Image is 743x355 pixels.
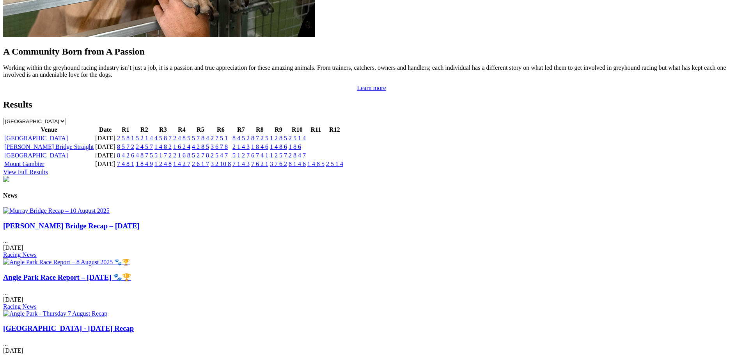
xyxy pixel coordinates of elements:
a: Learn more [357,85,386,91]
div: ... [3,273,740,310]
span: [DATE] [3,244,23,251]
div: ... [3,222,740,259]
a: 5 1 2 7 [232,152,250,159]
a: 5 2 1 4 [136,135,153,141]
th: R3 [154,126,172,134]
a: 2 4 5 7 [136,143,153,150]
th: R1 [117,126,135,134]
a: 4 5 8 7 [154,135,172,141]
a: 8 4 5 2 [232,135,250,141]
a: 5 1 7 2 [154,152,172,159]
a: [PERSON_NAME] Bridge Recap – [DATE] [3,222,140,230]
a: 8 1 4 6 [289,161,306,167]
a: 5 2 7 8 [192,152,209,159]
th: R12 [326,126,344,134]
a: 2 4 8 5 [173,135,190,141]
a: 1 4 8 5 [307,161,325,167]
th: R8 [251,126,269,134]
td: [DATE] [95,160,116,168]
a: 1 6 2 4 [173,143,190,150]
a: Racing News [3,303,37,310]
a: Racing News [3,251,37,258]
th: R10 [288,126,306,134]
th: R6 [210,126,231,134]
h2: Results [3,99,740,110]
th: R4 [173,126,191,134]
a: 7 4 8 1 [117,161,134,167]
a: 1 8 4 6 [251,143,268,150]
th: R9 [270,126,287,134]
a: 1 8 4 9 [136,161,153,167]
a: 2 5 1 4 [289,135,306,141]
a: 7 1 4 3 [232,161,250,167]
a: 1 2 5 7 [270,152,287,159]
a: 4 8 7 5 [136,152,153,159]
th: R7 [232,126,250,134]
a: [GEOGRAPHIC_DATA] [4,152,68,159]
a: 3 2 10 8 [211,161,231,167]
a: View Full Results [3,169,48,175]
a: Angle Park Race Report – [DATE] 🐾🏆 [3,273,131,281]
a: 8 7 2 5 [251,135,268,141]
th: R5 [192,126,209,134]
a: 3 7 6 2 [270,161,287,167]
td: [DATE] [95,152,116,159]
a: 2 5 4 7 [211,152,228,159]
a: 2 5 8 1 [117,135,134,141]
h2: A Community Born from A Passion [3,46,740,57]
a: 1 8 6 [289,143,301,150]
p: Working within the greyhound racing industry isn’t just a job, it is a passion and true appreciat... [3,64,740,78]
a: 2 1 4 3 [232,143,250,150]
a: 1 4 8 6 [270,143,287,150]
a: 2 5 1 4 [326,161,343,167]
a: 4 2 8 5 [192,143,209,150]
a: 2 1 6 8 [173,152,190,159]
th: Venue [4,126,94,134]
a: [GEOGRAPHIC_DATA] - [DATE] Recap [3,324,134,332]
a: [GEOGRAPHIC_DATA] [4,135,68,141]
a: 3 6 7 8 [211,143,228,150]
img: chasers_homepage.jpg [3,176,9,182]
img: Angle Park Race Report – 8 August 2025 🐾🏆 [3,258,130,266]
a: 1 4 2 7 [173,161,190,167]
a: 2 6 1 7 [192,161,209,167]
a: 8 4 2 6 [117,152,134,159]
a: 2 7 5 1 [211,135,228,141]
a: 1 2 4 8 [154,161,172,167]
h4: News [3,192,740,199]
a: 5 7 8 4 [192,135,209,141]
span: [DATE] [3,296,23,303]
td: [DATE] [95,134,116,142]
span: [DATE] [3,347,23,354]
a: 1 4 8 2 [154,143,172,150]
a: 2 8 4 7 [289,152,306,159]
th: R11 [307,126,325,134]
a: 8 5 7 2 [117,143,134,150]
img: Murray Bridge Recap – 10 August 2025 [3,207,110,214]
a: 1 2 8 5 [270,135,287,141]
th: Date [95,126,116,134]
a: 6 7 4 1 [251,152,268,159]
a: 7 6 2 1 [251,161,268,167]
a: [PERSON_NAME] Bridge Straight [4,143,94,150]
th: R2 [135,126,153,134]
a: Mount Gambier [4,161,44,167]
img: Angle Park - Thursday 7 August Recap [3,310,107,317]
td: [DATE] [95,143,116,151]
